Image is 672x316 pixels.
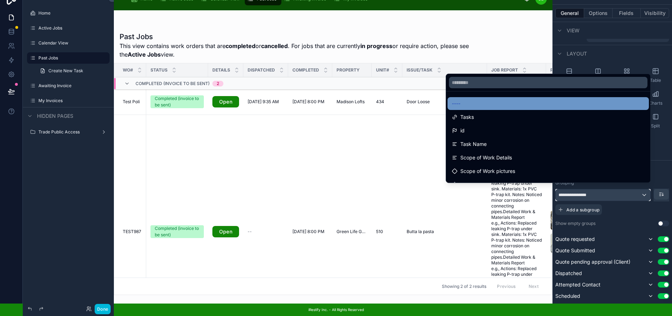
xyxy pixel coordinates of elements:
[261,42,288,49] strong: cancelled
[150,225,204,238] a: Completed (invoice to be sent)
[212,226,239,237] a: Open
[136,81,210,86] span: Completed (invoice to be sent)
[248,99,284,105] a: [DATE] 9:35 AM
[337,99,365,105] span: Madison Lofts
[155,225,200,238] div: Completed (invoice to be sent)
[376,229,383,235] span: 510
[123,99,142,105] a: Test Poli
[407,99,483,105] a: Door Loose
[491,67,518,73] span: Job Report
[407,99,430,105] span: Door Loose
[150,95,204,108] a: Completed (invoice to be sent)
[292,229,328,235] a: [DATE] 8:00 PM
[460,113,474,121] span: Tasks
[337,99,367,105] a: Madison Lofts
[150,67,168,73] span: Status
[407,67,433,73] span: Issue/Task
[123,99,140,105] span: Test Poli
[376,229,398,235] a: 510
[248,229,252,235] span: --
[292,99,324,105] span: [DATE] 8:00 PM
[360,42,392,49] strong: in progress
[337,67,360,73] span: Property
[292,99,328,105] a: [DATE] 8:00 PM
[460,126,465,135] span: id
[155,95,200,108] div: Completed (invoice to be sent)
[226,42,255,49] strong: completed
[212,67,230,73] span: Details
[120,42,493,59] span: This view contains work orders that are or . For jobs that are currently or require action, pleas...
[376,99,384,105] span: 434
[248,67,275,73] span: Dispatched
[217,81,219,86] div: 2
[128,51,161,58] strong: Active Jobs
[123,67,133,73] span: WO#
[337,229,367,235] a: Green Life Golden Condos
[212,96,239,107] a: Open
[376,67,389,73] span: Unit#
[292,67,319,73] span: Completed
[123,229,141,235] span: TEST987
[120,32,493,42] h1: Past Jobs
[460,180,504,189] span: Predecessor Tasks
[407,229,483,235] a: Butta la pasta
[550,67,601,73] span: Proof of Completion
[407,229,434,235] span: Butta la pasta
[376,99,398,105] a: 434
[123,229,142,235] a: TEST987
[292,229,324,235] span: [DATE] 8:00 PM
[460,153,512,162] span: Scope of Work Details
[248,99,279,105] span: [DATE] 9:35 AM
[248,229,284,235] a: --
[460,167,515,175] span: Scope of Work pictures
[452,99,460,108] span: ----
[460,140,487,148] span: Task Name
[442,284,486,289] span: Showing 2 of 2 results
